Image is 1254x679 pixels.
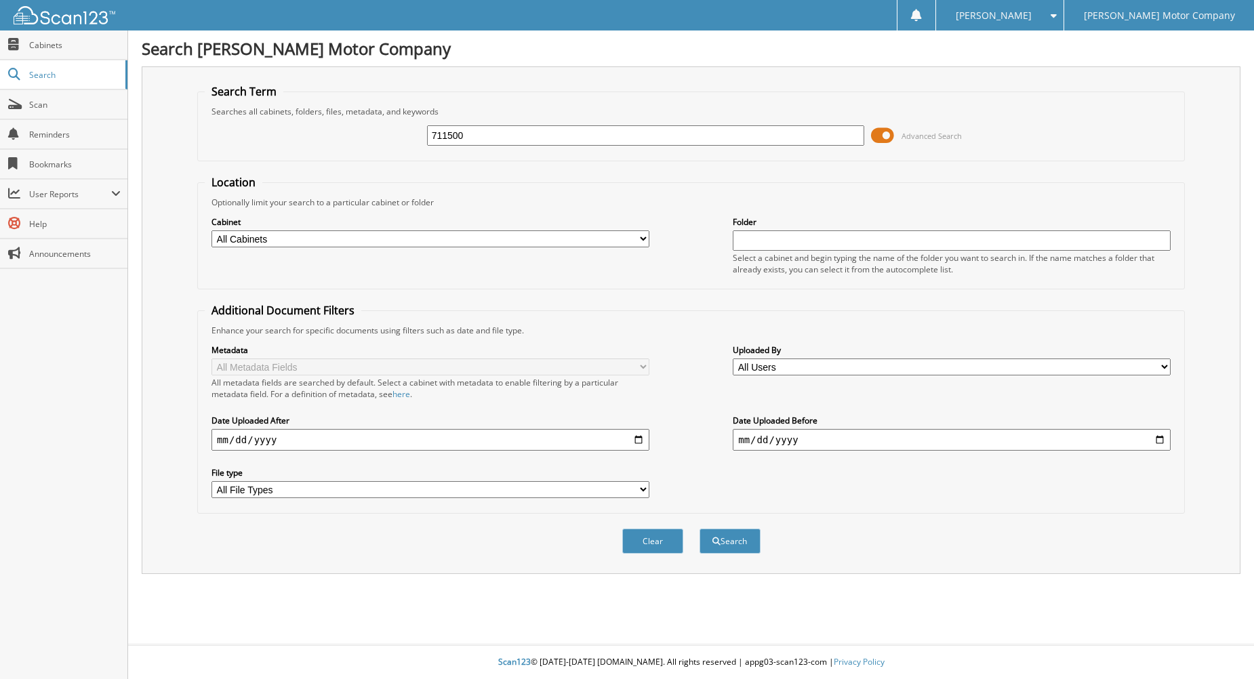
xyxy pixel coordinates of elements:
[733,429,1171,451] input: end
[205,175,262,190] legend: Location
[29,248,121,260] span: Announcements
[128,646,1254,679] div: © [DATE]-[DATE] [DOMAIN_NAME]. All rights reserved | appg03-scan123-com |
[733,252,1171,275] div: Select a cabinet and begin typing the name of the folder you want to search in. If the name match...
[14,6,115,24] img: scan123-logo-white.svg
[622,529,683,554] button: Clear
[733,216,1171,228] label: Folder
[956,12,1032,20] span: [PERSON_NAME]
[700,529,761,554] button: Search
[211,344,649,356] label: Metadata
[211,415,649,426] label: Date Uploaded After
[142,37,1240,60] h1: Search [PERSON_NAME] Motor Company
[834,656,885,667] a: Privacy Policy
[733,344,1171,356] label: Uploaded By
[205,197,1177,208] div: Optionally limit your search to a particular cabinet or folder
[29,159,121,170] span: Bookmarks
[205,84,283,99] legend: Search Term
[211,377,649,400] div: All metadata fields are searched by default. Select a cabinet with metadata to enable filtering b...
[29,99,121,110] span: Scan
[902,131,962,141] span: Advanced Search
[29,69,119,81] span: Search
[392,388,410,400] a: here
[498,656,531,667] span: Scan123
[211,216,649,228] label: Cabinet
[205,303,361,318] legend: Additional Document Filters
[1084,12,1235,20] span: [PERSON_NAME] Motor Company
[29,218,121,230] span: Help
[29,129,121,140] span: Reminders
[29,188,111,200] span: User Reports
[733,415,1171,426] label: Date Uploaded Before
[211,429,649,451] input: start
[1186,614,1254,679] iframe: Chat Widget
[29,39,121,51] span: Cabinets
[205,106,1177,117] div: Searches all cabinets, folders, files, metadata, and keywords
[211,467,649,478] label: File type
[205,325,1177,336] div: Enhance your search for specific documents using filters such as date and file type.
